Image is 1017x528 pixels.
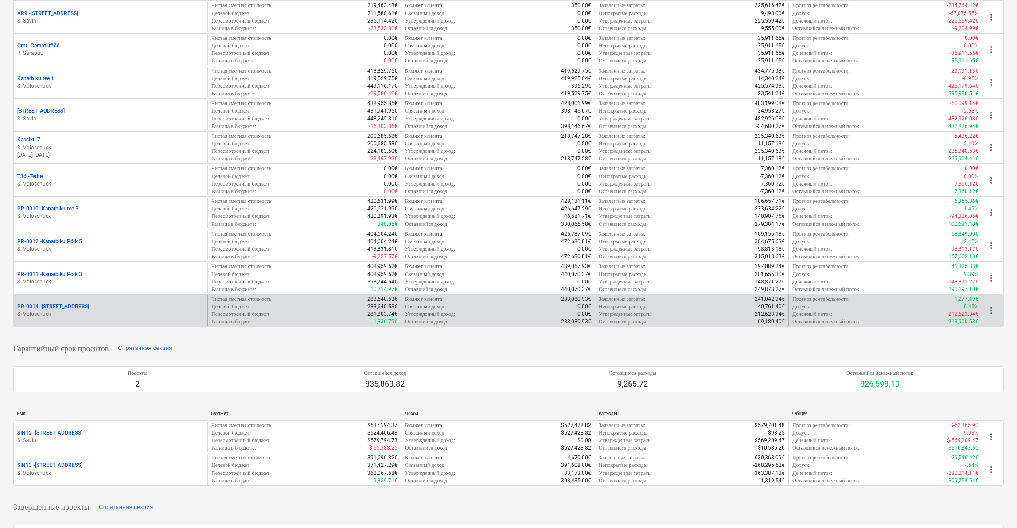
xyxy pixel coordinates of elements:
[756,155,785,163] p: -11,157.13€
[367,245,397,253] p: 413,831.81€
[17,42,60,50] p: Grnt - Garantiitööd
[405,205,446,213] p: Связанный доход :
[948,90,978,97] p: 395,988.51€
[599,42,649,50] p: Непокрытые расходы :
[599,238,649,245] p: Непокрытые расходы :
[986,431,997,442] span: more_vert
[599,180,653,188] p: Утвержденные затраты :
[369,123,397,130] p: -16,303.86€
[792,17,832,25] p: Денежный поток :
[961,238,978,245] p: 12.45%
[792,82,832,90] p: Денежный поток :
[561,132,591,140] p: 218,747.28€
[599,75,649,82] p: Непокрытые расходы :
[211,180,271,188] p: Пересмотренный бюджет :
[758,50,785,57] p: 35,911.65€
[211,75,251,82] p: Целевой бюджет :
[986,12,997,23] span: more_vert
[599,140,649,148] p: Непокрытые расходы :
[792,25,861,32] p: Оставшийся денежный поток :
[17,303,204,318] div: PR-0014 -[STREET_ADDRESS]S. Voloschuck
[367,198,397,205] p: 420,631.99€
[599,165,645,172] p: Заявленные затраты :
[211,35,273,42] p: Чистая сметная стоимость :
[755,198,785,205] p: 186,657.71€
[599,10,649,17] p: Непокрытые расходы :
[949,10,978,17] p: -67,075.55%
[211,165,273,172] p: Чистая сметная стоимость :
[571,82,591,90] p: 395.29€
[367,115,397,123] p: 448,245.81€
[577,188,591,195] p: 0.00€
[577,10,591,17] p: 0.00€
[17,429,204,444] div: SIN12 -[STREET_ADDRESS]S. Savin
[792,2,850,9] p: Прогноз рентабельности :
[950,50,978,57] p: -35,911.65€
[405,198,444,205] p: Бюджет клиента :
[211,230,273,238] p: Чистая сметная стоимость :
[950,213,978,220] p: -94,326.05€
[986,44,997,55] span: more_vert
[792,230,850,238] p: Прогноз рентабельности :
[211,123,256,130] p: Разница в бюджете :
[755,2,785,9] p: 225,616.42€
[405,245,455,253] p: Утвержденный доход :
[384,180,397,188] p: 0.00€
[755,230,785,238] p: 109,156.18€
[792,221,861,228] p: Оставшийся денежный поток :
[986,77,997,88] span: more_vert
[599,100,645,107] p: Заявленные затраты :
[792,155,861,163] p: Оставшийся денежный поток :
[948,221,978,228] p: 100,681.40€
[755,115,785,123] p: 482,926.08€
[756,123,785,130] p: -34,680.27€
[950,67,978,75] p: -29,191.13€
[211,188,256,195] p: Разница в бюджете :
[758,90,785,97] p: 23,541.24€
[367,10,397,17] p: 211,580.61€
[792,75,810,82] p: Допуск :
[986,207,997,218] span: more_vert
[211,100,273,107] p: Чистая сметная стоимость :
[755,238,785,245] p: 304,675.63€
[561,238,591,245] p: 472,680.81€
[986,110,997,120] span: more_vert
[986,273,997,283] span: more_vert
[211,90,256,97] p: Разница в бюджете :
[599,188,647,195] p: Оставшиеся расходы :
[986,464,997,475] span: more_vert
[792,198,850,205] p: Прогноз рентабельности :
[755,221,785,228] p: 279,384.17€
[17,462,204,477] div: SIN13 -[STREET_ADDRESS]S. Voloschuck
[951,57,978,65] p: 35,911.65€
[384,35,397,42] p: 0.00€
[99,502,153,512] div: Спрятанная секция
[577,245,591,253] p: 0.00€
[792,90,861,97] p: Оставшийся денежный поток :
[116,342,175,356] button: Спрятанная секция
[760,173,785,180] p: -7,360.12€
[792,180,832,188] p: Денежный поток :
[405,57,448,65] p: Оставшийся доход :
[947,17,978,25] p: -225,559.42€
[792,107,810,115] p: Допуск :
[965,35,978,42] p: 0.00€
[947,2,978,9] p: -234,764.42€
[755,132,785,140] p: 235,340.63€
[964,205,978,213] p: 1.49%
[211,238,251,245] p: Целевой бюджет :
[792,245,832,253] p: Денежный поток :
[599,82,653,90] p: Утвержденные затраты :
[211,155,256,163] p: Разница в бюджете :
[792,35,850,42] p: Прогноз рентабельности :
[405,188,448,195] p: Оставшийся доход :
[17,136,204,159] div: Kaasiku 7S. Voloschuck[DATE]-[DATE]
[953,132,978,140] p: -5,436.22€
[367,75,397,82] p: 419,529.75€
[367,205,397,213] p: 420,631.99€
[756,107,785,115] p: -34,953.27€
[571,25,591,32] p: 350.00€
[986,175,997,186] span: more_vert
[384,57,397,65] p: 0.00€
[211,198,273,205] p: Чистая сметная стоимость :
